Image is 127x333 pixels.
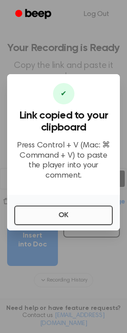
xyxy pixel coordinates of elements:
h3: Link copied to your clipboard [14,110,113,134]
a: Beep [9,6,59,23]
p: Press Control + V (Mac: ⌘ Command + V) to paste the player into your comment. [14,141,113,181]
a: Log Out [75,4,118,25]
div: ✔ [53,83,74,104]
button: OK [14,206,113,225]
